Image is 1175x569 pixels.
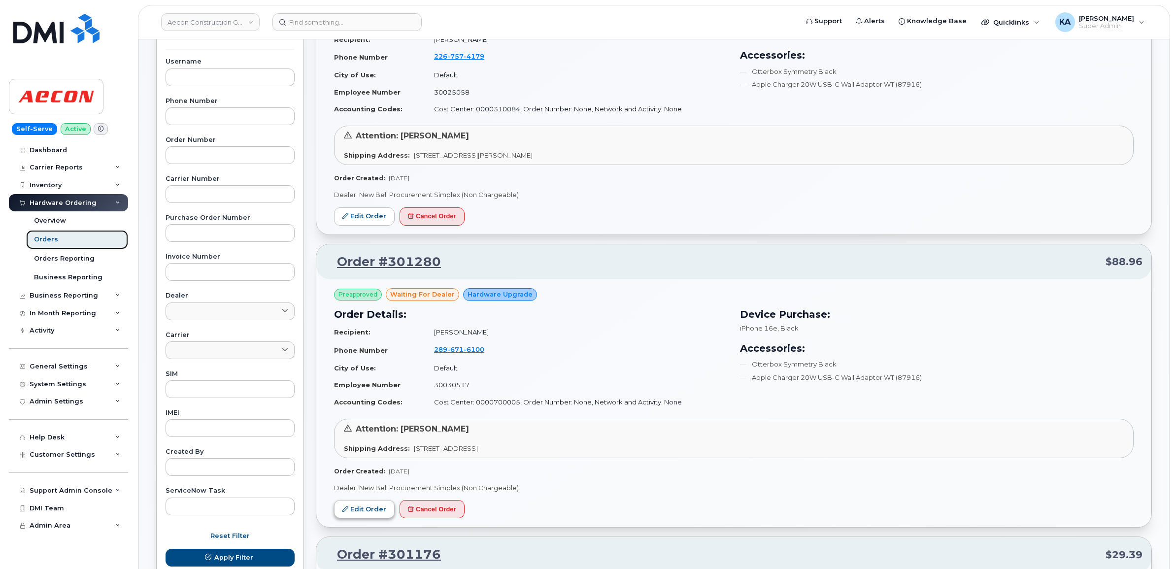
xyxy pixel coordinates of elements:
[166,488,295,494] label: ServiceNow Task
[334,207,395,226] a: Edit Order
[414,444,478,452] span: [STREET_ADDRESS]
[334,500,395,518] a: Edit Order
[993,18,1029,26] span: Quicklinks
[166,98,295,104] label: Phone Number
[334,381,401,389] strong: Employee Number
[334,398,403,406] strong: Accounting Codes:
[849,11,892,31] a: Alerts
[166,59,295,65] label: Username
[344,151,410,159] strong: Shipping Address:
[334,364,376,372] strong: City of Use:
[414,151,533,159] span: [STREET_ADDRESS][PERSON_NAME]
[434,345,484,353] span: 289
[740,80,1134,89] li: Apple Charger 20W USB-C Wall Adaptor WT (87916)
[425,376,728,394] td: 30030517
[468,290,533,299] span: Hardware Upgrade
[166,137,295,143] label: Order Number
[166,449,295,455] label: Created By
[434,345,496,353] a: 2896716100
[814,16,842,26] span: Support
[425,394,728,411] td: Cost Center: 0000700005, Order Number: None, Network and Activity: None
[338,290,377,299] span: Preapproved
[1106,255,1142,269] span: $88.96
[334,88,401,96] strong: Employee Number
[799,11,849,31] a: Support
[325,546,441,564] a: Order #301176
[334,53,388,61] strong: Phone Number
[356,131,469,140] span: Attention: [PERSON_NAME]
[740,67,1134,76] li: Otterbox Symmetry Black
[777,324,799,332] span: , Black
[425,100,728,118] td: Cost Center: 0000310084, Order Number: None, Network and Activity: None
[907,16,967,26] span: Knowledge Base
[400,500,465,518] button: Cancel Order
[447,345,464,353] span: 671
[166,371,295,377] label: SIM
[740,307,1134,322] h3: Device Purchase:
[740,360,1134,369] li: Otterbox Symmetry Black
[400,207,465,226] button: Cancel Order
[334,190,1134,200] p: Dealer: New Bell Procurement Simplex (Non Chargeable)
[464,52,484,60] span: 4179
[864,16,885,26] span: Alerts
[166,549,295,567] button: Apply Filter
[161,13,260,31] a: Aecon Construction Group Inc
[740,48,1134,63] h3: Accessories:
[166,527,295,545] button: Reset Filter
[1079,22,1134,30] span: Super Admin
[464,345,484,353] span: 6100
[447,52,464,60] span: 757
[166,215,295,221] label: Purchase Order Number
[740,373,1134,382] li: Apple Charger 20W USB-C Wall Adaptor WT (87916)
[334,483,1134,493] p: Dealer: New Bell Procurement Simplex (Non Chargeable)
[344,444,410,452] strong: Shipping Address:
[389,174,409,182] span: [DATE]
[390,290,455,299] span: waiting for dealer
[334,105,403,113] strong: Accounting Codes:
[166,254,295,260] label: Invoice Number
[166,293,295,299] label: Dealer
[434,52,484,60] span: 226
[740,341,1134,356] h3: Accessories:
[974,12,1046,32] div: Quicklinks
[425,324,728,341] td: [PERSON_NAME]
[272,13,422,31] input: Find something...
[425,360,728,377] td: Default
[356,424,469,434] span: Attention: [PERSON_NAME]
[214,553,253,562] span: Apply Filter
[1059,16,1071,28] span: KA
[1079,14,1134,22] span: [PERSON_NAME]
[1106,548,1142,562] span: $29.39
[334,71,376,79] strong: City of Use:
[425,84,728,101] td: 30025058
[325,253,441,271] a: Order #301280
[334,307,728,322] h3: Order Details:
[389,468,409,475] span: [DATE]
[334,35,370,43] strong: Recipient:
[740,324,777,332] span: iPhone 16e
[166,410,295,416] label: IMEI
[425,67,728,84] td: Default
[210,531,250,540] span: Reset Filter
[434,52,496,60] a: 2267574179
[166,332,295,338] label: Carrier
[334,346,388,354] strong: Phone Number
[892,11,974,31] a: Knowledge Base
[166,176,295,182] label: Carrier Number
[334,468,385,475] strong: Order Created:
[334,328,370,336] strong: Recipient:
[1048,12,1151,32] div: Karla Adams
[334,174,385,182] strong: Order Created:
